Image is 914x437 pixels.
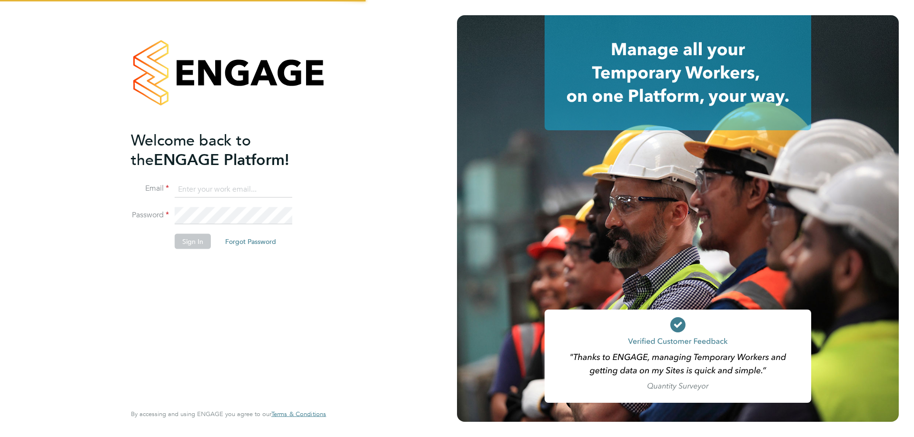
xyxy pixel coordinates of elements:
a: Terms & Conditions [271,410,326,418]
label: Password [131,210,169,220]
span: By accessing and using ENGAGE you agree to our [131,410,326,418]
input: Enter your work email... [175,181,292,198]
span: Terms & Conditions [271,410,326,418]
button: Sign In [175,234,211,249]
label: Email [131,184,169,194]
span: Welcome back to the [131,131,251,169]
h2: ENGAGE Platform! [131,130,317,169]
button: Forgot Password [218,234,284,249]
